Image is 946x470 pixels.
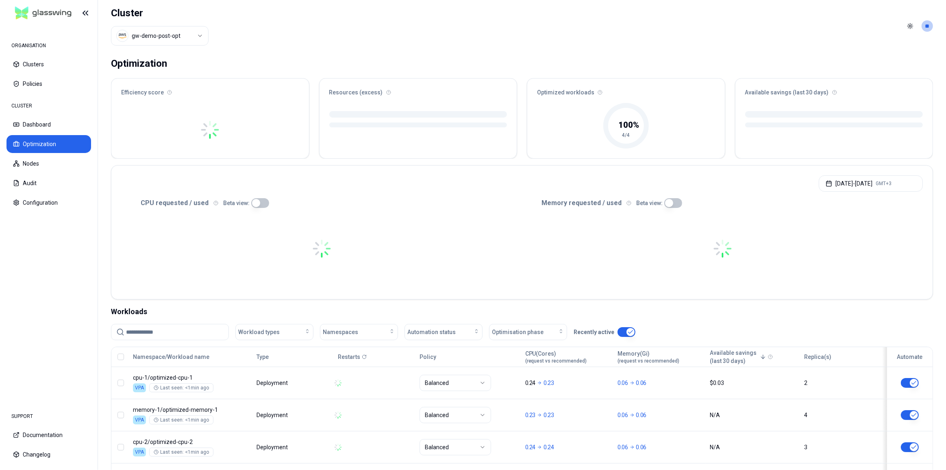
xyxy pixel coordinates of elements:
div: Resources (excess) [320,79,517,101]
button: Optimization [7,135,91,153]
p: 0.24 [525,379,536,387]
div: Last seen: <1min ago [154,385,209,391]
p: 0.23 [544,411,554,419]
button: Configuration [7,194,91,212]
button: Changelog [7,446,91,463]
div: Deployment [257,379,289,387]
div: CLUSTER [7,98,91,114]
div: VPA [133,448,146,457]
button: Optimisation phase [489,324,567,340]
button: Dashboard [7,116,91,133]
button: Policies [7,75,91,93]
div: gw-demo-post-opt [132,32,181,40]
p: 0.23 [525,411,536,419]
div: Workloads [111,306,933,317]
div: N/A [710,411,796,419]
button: Available savings(last 30 days) [710,349,766,365]
div: VPA [133,415,146,424]
div: Available savings (last 30 days) [735,79,933,101]
tspan: 100 % [618,120,639,130]
button: Audit [7,174,91,192]
div: SUPPORT [7,408,91,424]
div: Deployment [257,443,289,451]
p: Restarts [338,353,360,361]
button: Memory(Gi)(request vs recommended) [618,349,679,365]
p: 0.06 [636,411,647,419]
span: GMT+3 [876,180,892,187]
button: Select a value [111,26,209,46]
button: Clusters [7,55,91,73]
tspan: 4/4 [622,132,630,138]
p: 0.06 [618,443,628,451]
p: Recently active [574,328,614,336]
p: optimized-cpu-1 [133,374,249,382]
div: Optimized workloads [527,79,725,101]
p: 0.23 [544,379,554,387]
div: 4 [804,411,879,419]
button: Namespaces [320,324,398,340]
div: CPU requested / used [121,198,522,208]
div: $0.03 [710,379,796,387]
p: 0.06 [618,411,628,419]
button: Type [257,349,269,365]
button: [DATE]-[DATE]GMT+3 [819,175,923,192]
p: 0.06 [618,379,628,387]
span: Workload types [238,328,280,336]
span: Optimisation phase [492,328,544,336]
button: Replica(s) [804,349,831,365]
div: Optimization [111,55,167,72]
p: 0.24 [525,443,536,451]
p: 0.06 [636,379,647,387]
div: 3 [804,443,879,451]
img: GlassWing [12,4,75,23]
p: optimized-cpu-2 [133,438,249,446]
span: (request vs recommended) [525,358,587,364]
h1: Cluster [111,7,209,20]
div: Last seen: <1min ago [154,417,209,423]
div: 2 [804,379,879,387]
span: Namespaces [323,328,358,336]
div: Deployment [257,411,289,419]
p: Beta view: [223,199,250,207]
p: 0.24 [544,443,554,451]
span: (request vs recommended) [618,358,679,364]
div: VPA [133,383,146,392]
p: optimized-memory-1 [133,406,249,414]
p: Beta view: [636,199,663,207]
button: Nodes [7,155,91,173]
div: Last seen: <1min ago [154,449,209,455]
img: aws [118,32,126,40]
div: Automate [891,353,929,361]
div: Efficiency score [111,79,309,101]
div: Policy [420,353,518,361]
div: Memory requested / used [522,198,923,208]
div: N/A [710,443,796,451]
button: Automation status [404,324,483,340]
div: Memory(Gi) [618,350,679,364]
span: Automation status [407,328,456,336]
button: Documentation [7,426,91,444]
button: CPU(Cores)(request vs recommended) [525,349,587,365]
button: Workload types [235,324,313,340]
div: ORGANISATION [7,37,91,54]
button: Namespace/Workload name [133,349,209,365]
p: 0.06 [636,443,647,451]
div: CPU(Cores) [525,350,587,364]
